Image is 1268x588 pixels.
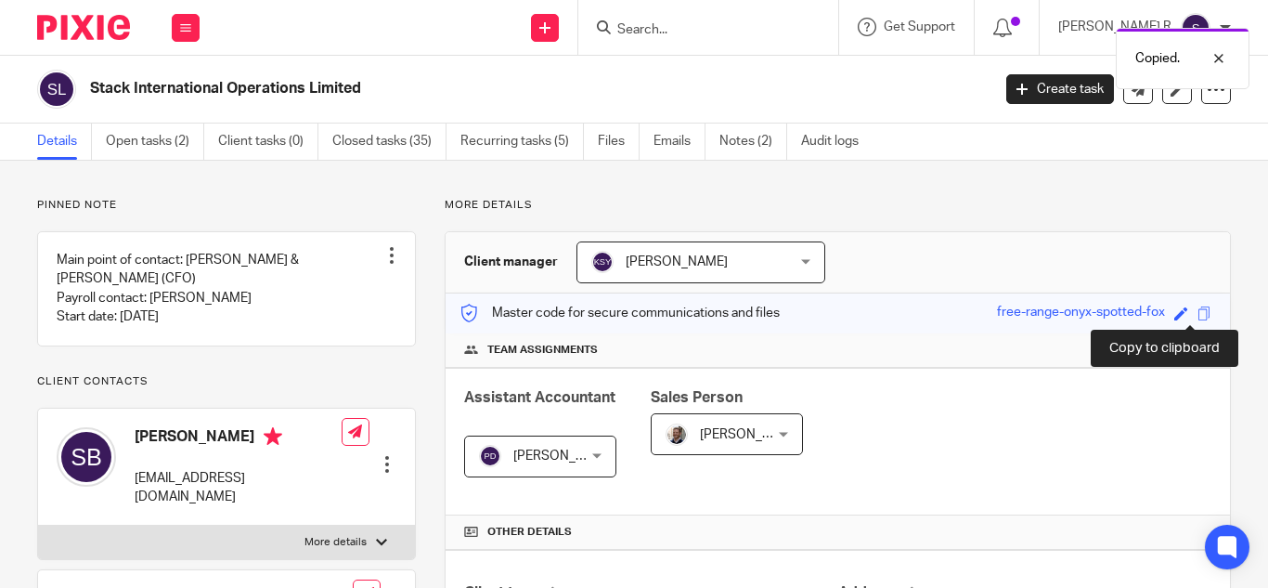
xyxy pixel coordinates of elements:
h3: Client manager [464,253,558,271]
span: [PERSON_NAME] [626,255,728,268]
p: More details [304,535,367,550]
img: Matt%20Circle.png [666,424,688,446]
p: Master code for secure communications and files [459,304,780,322]
a: Audit logs [801,124,873,160]
a: Files [598,124,640,160]
img: svg%3E [479,445,501,467]
p: [EMAIL_ADDRESS][DOMAIN_NAME] [135,469,342,507]
img: Pixie [37,15,130,40]
p: Copied. [1135,49,1180,68]
a: Emails [653,124,705,160]
p: More details [445,198,1231,213]
img: svg%3E [591,251,614,273]
p: Client contacts [37,374,416,389]
p: Pinned note [37,198,416,213]
a: Notes (2) [719,124,787,160]
span: [PERSON_NAME] [513,450,615,463]
h2: Stack International Operations Limited [90,79,801,98]
h4: [PERSON_NAME] [135,427,342,451]
span: Assistant Accountant [464,390,615,405]
a: Details [37,124,92,160]
a: Closed tasks (35) [332,124,446,160]
span: Other details [487,525,572,540]
a: Create task [1006,74,1114,104]
a: Recurring tasks (5) [460,124,584,160]
img: svg%3E [1181,13,1210,43]
img: svg%3E [57,427,116,487]
img: svg%3E [37,70,76,109]
input: Search [615,22,783,39]
span: Team assignments [487,343,598,358]
span: [PERSON_NAME] [700,428,802,441]
a: Open tasks (2) [106,124,204,160]
div: free-range-onyx-spotted-fox [997,303,1165,324]
i: Primary [264,427,282,446]
span: Sales Person [651,390,743,405]
a: Client tasks (0) [218,124,318,160]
